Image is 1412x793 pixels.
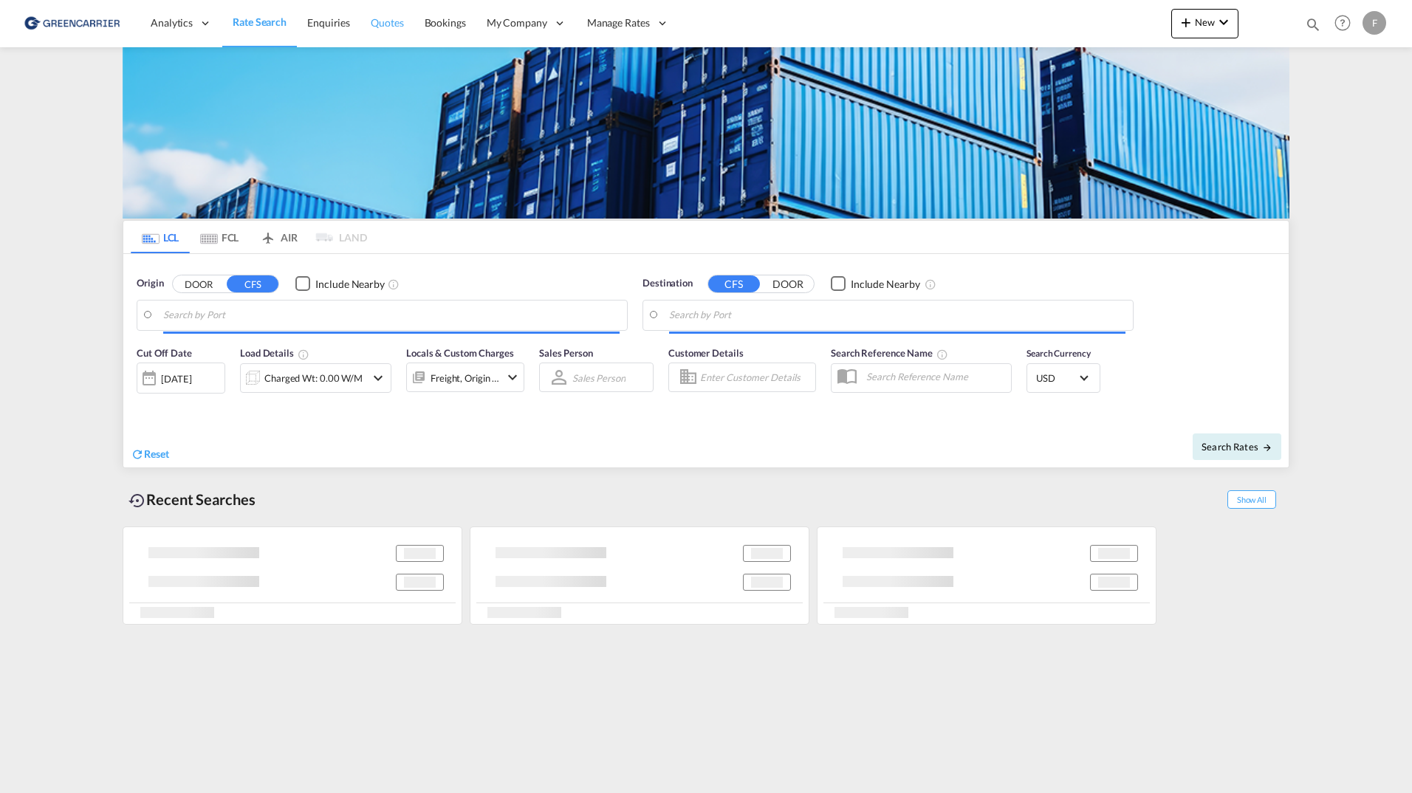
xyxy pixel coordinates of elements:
input: Search Reference Name [859,365,1011,388]
md-tab-item: LCL [131,221,190,253]
div: Charged Wt: 0.00 W/Micon-chevron-down [240,363,391,393]
span: Reset [144,447,169,460]
button: DOOR [173,275,225,292]
span: My Company [487,16,547,30]
md-tab-item: FCL [190,221,249,253]
md-icon: Chargeable Weight [298,349,309,360]
span: Customer Details [668,347,743,359]
span: Search Reference Name [831,347,948,359]
span: Search Rates [1202,441,1272,453]
span: Quotes [371,16,403,29]
button: icon-plus 400-fgNewicon-chevron-down [1171,9,1238,38]
span: Enquiries [307,16,350,29]
md-icon: icon-chevron-down [1215,13,1233,31]
md-icon: Unchecked: Ignores neighbouring ports when fetching rates.Checked : Includes neighbouring ports w... [388,278,400,290]
div: F [1363,11,1386,35]
div: Origin DOOR CFS Checkbox No InkUnchecked: Ignores neighbouring ports when fetching rates.Checked ... [123,254,1289,467]
div: Include Nearby [851,277,920,292]
div: [DATE] [161,372,191,385]
img: GreenCarrierFCL_LCL.png [123,47,1289,219]
md-icon: Your search will be saved by the below given name [936,349,948,360]
span: New [1177,16,1233,28]
div: icon-refreshReset [131,447,169,463]
md-checkbox: Checkbox No Ink [295,276,385,292]
div: Freight Origin Destination [431,368,500,388]
div: icon-magnify [1305,16,1321,38]
div: [DATE] [137,363,225,394]
span: Search Currency [1027,348,1091,359]
md-icon: icon-chevron-down [504,368,521,386]
span: Help [1330,10,1355,35]
md-pagination-wrapper: Use the left and right arrow keys to navigate between tabs [131,221,367,253]
img: 609dfd708afe11efa14177256b0082fb.png [22,7,122,40]
button: DOOR [762,275,814,292]
md-icon: icon-plus 400-fg [1177,13,1195,31]
div: Recent Searches [123,483,261,516]
md-tab-item: AIR [249,221,308,253]
div: Include Nearby [315,277,385,292]
button: CFS [708,275,760,292]
span: Locals & Custom Charges [406,347,514,359]
button: Search Ratesicon-arrow-right [1193,433,1281,460]
input: Search by Port [669,304,1125,326]
span: Analytics [151,16,193,30]
button: CFS [227,275,278,292]
div: Help [1330,10,1363,37]
span: Manage Rates [587,16,650,30]
md-icon: icon-magnify [1305,16,1321,32]
md-select: Select Currency: $ USDUnited States Dollar [1035,367,1092,388]
input: Search by Port [163,304,620,326]
span: Bookings [425,16,466,29]
span: Origin [137,276,163,291]
md-datepicker: Select [137,392,148,412]
md-icon: icon-arrow-right [1262,442,1272,453]
md-icon: Unchecked: Ignores neighbouring ports when fetching rates.Checked : Includes neighbouring ports w... [925,278,936,290]
md-icon: icon-refresh [131,447,144,461]
span: Cut Off Date [137,347,192,359]
div: Charged Wt: 0.00 W/M [264,368,363,388]
span: USD [1036,371,1077,385]
md-select: Sales Person [571,367,627,388]
span: Rate Search [233,16,287,28]
span: Load Details [240,347,309,359]
md-checkbox: Checkbox No Ink [831,276,920,292]
span: Destination [642,276,693,291]
md-icon: icon-backup-restore [128,492,146,509]
md-icon: icon-chevron-down [369,369,387,387]
input: Enter Customer Details [700,366,811,388]
span: Sales Person [539,347,593,359]
span: Show All [1227,490,1276,509]
div: Freight Origin Destinationicon-chevron-down [406,363,524,392]
md-icon: icon-airplane [259,229,277,240]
